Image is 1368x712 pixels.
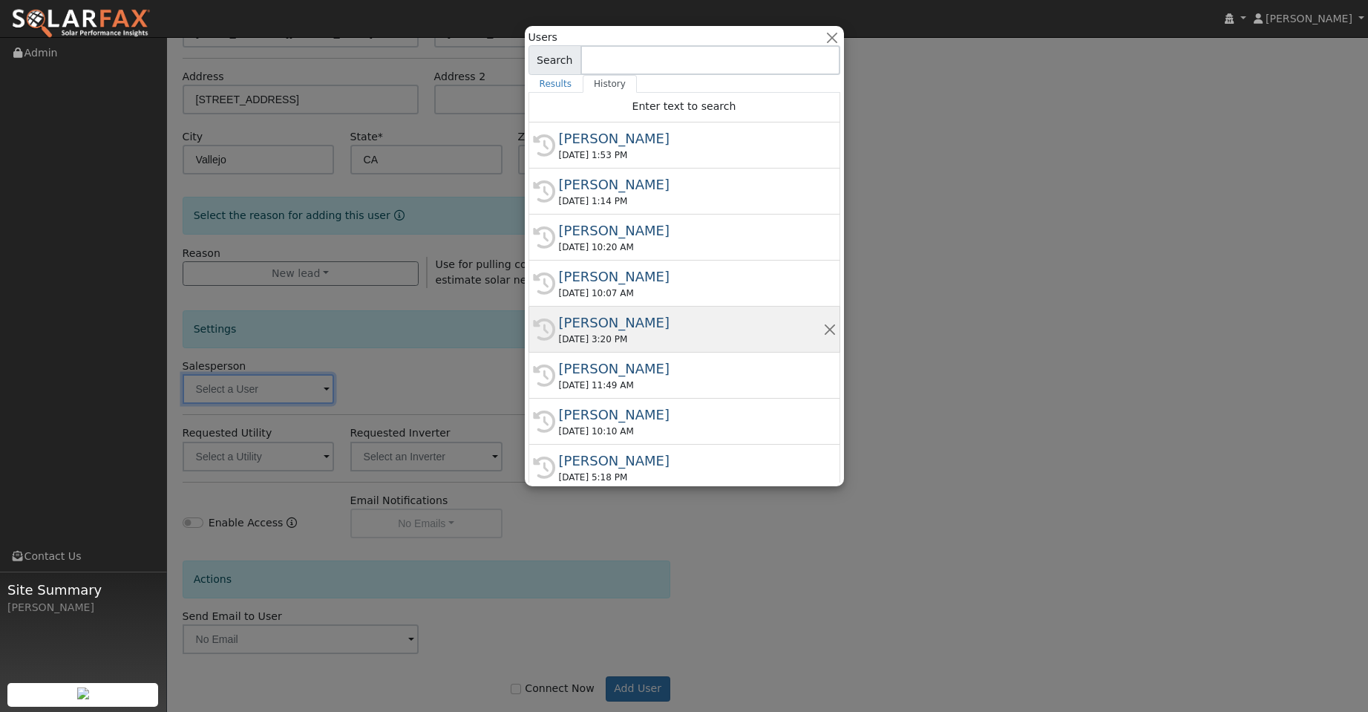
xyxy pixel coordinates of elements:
span: Users [528,30,557,45]
div: [PERSON_NAME] [559,405,823,425]
div: [DATE] 10:10 AM [559,425,823,438]
i: History [533,411,555,433]
div: [DATE] 10:07 AM [559,287,823,300]
i: History [533,272,555,295]
div: [PERSON_NAME] [559,313,823,333]
div: [DATE] 10:20 AM [559,241,823,254]
div: [PERSON_NAME] [7,600,159,615]
div: [PERSON_NAME] [559,451,823,471]
div: [PERSON_NAME] [559,359,823,379]
button: Remove this history [822,321,837,337]
span: Site Summary [7,580,159,600]
div: [DATE] 1:53 PM [559,148,823,162]
div: [DATE] 5:18 PM [559,471,823,484]
img: SolarFax [11,8,151,39]
div: [PERSON_NAME] [559,128,823,148]
span: [PERSON_NAME] [1266,13,1352,25]
div: [DATE] 11:49 AM [559,379,823,392]
div: [DATE] 1:14 PM [559,195,823,208]
div: [DATE] 3:20 PM [559,333,823,346]
i: History [533,180,555,203]
a: History [583,75,637,93]
img: retrieve [77,687,89,699]
i: History [533,457,555,479]
span: Search [528,45,581,75]
span: Enter text to search [632,100,736,112]
div: [PERSON_NAME] [559,267,823,287]
div: [PERSON_NAME] [559,221,823,241]
div: [PERSON_NAME] [559,174,823,195]
a: Results [528,75,583,93]
i: History [533,365,555,387]
i: History [533,226,555,249]
i: History [533,319,555,341]
i: History [533,134,555,157]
